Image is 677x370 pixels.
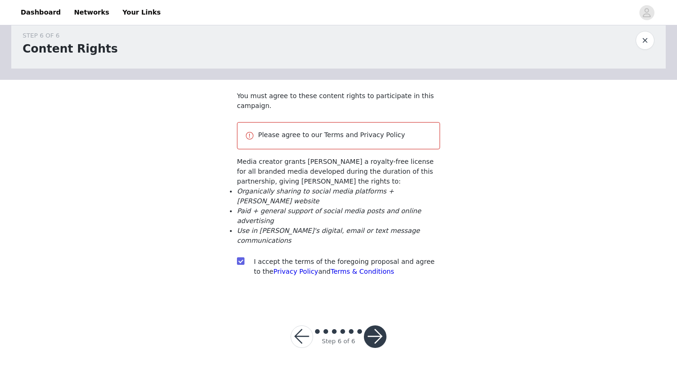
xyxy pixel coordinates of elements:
[273,268,318,275] a: Privacy Policy
[68,2,115,23] a: Networks
[15,2,66,23] a: Dashboard
[254,258,434,275] span: I accept the terms of the foregoing proposal and agree to the and
[23,31,118,40] div: STEP 6 OF 6
[237,187,394,205] em: Organically sharing to social media platforms + [PERSON_NAME] website
[23,40,118,57] h1: Content Rights
[322,337,355,346] div: Step 6 of 6
[237,207,421,224] em: Paid + general support of social media posts and online advertising
[237,157,440,186] p: Media creator grants [PERSON_NAME] a royalty-free license for all branded media developed during ...
[237,227,420,244] em: Use in [PERSON_NAME]'s digital, email or text message communications
[642,5,651,20] div: avatar
[258,130,432,140] p: Please agree to our Terms and Privacy Policy
[331,268,394,275] a: Terms & Conditions
[237,91,440,111] p: You must agree to these content rights to participate in this campaign.
[117,2,166,23] a: Your Links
